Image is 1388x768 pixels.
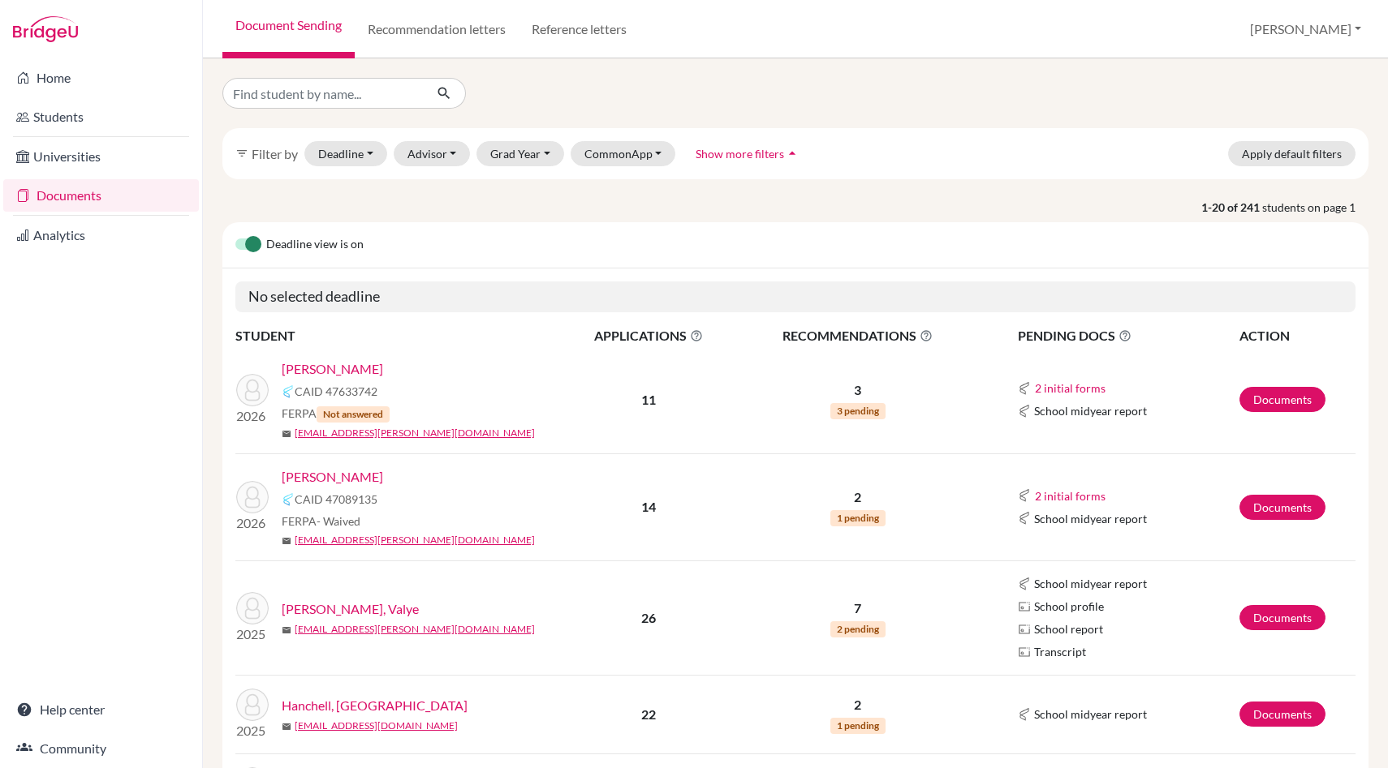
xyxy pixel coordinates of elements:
[1228,141,1356,166] button: Apply default filters
[3,693,199,726] a: Help center
[295,533,535,547] a: [EMAIL_ADDRESS][PERSON_NAME][DOMAIN_NAME]
[266,235,364,255] span: Deadline view is on
[1201,199,1262,216] strong: 1-20 of 241
[1239,495,1325,520] a: Documents
[830,403,886,419] span: 3 pending
[236,513,269,533] p: 2026
[282,385,295,398] img: Common App logo
[1018,646,1031,659] img: Parchments logo
[295,491,377,508] span: CAID 47089135
[236,721,269,740] p: 2025
[641,706,656,722] b: 22
[1018,489,1031,502] img: Common App logo
[3,219,199,251] a: Analytics
[1034,575,1147,592] span: School midyear report
[1034,487,1106,505] button: 2 initial forms
[1034,379,1106,397] button: 2 initial forms
[3,140,199,173] a: Universities
[304,141,387,166] button: Deadline
[571,141,676,166] button: CommonApp
[1018,708,1031,721] img: Common App logo
[394,141,471,166] button: Advisor
[1018,623,1031,636] img: Parchments logo
[282,599,419,619] a: [PERSON_NAME], Valye
[1239,325,1356,346] th: ACTION
[1018,326,1238,345] span: PENDING DOCS
[236,689,269,721] img: Hanchell, Nhallya
[1018,577,1031,590] img: Common App logo
[235,147,248,160] i: filter_list
[476,141,564,166] button: Grad Year
[235,281,1356,312] h5: No selected deadline
[1018,512,1031,525] img: Common App logo
[282,696,468,715] a: Hanchell, [GEOGRAPHIC_DATA]
[1034,510,1147,527] span: School midyear report
[295,426,535,440] a: [EMAIL_ADDRESS][PERSON_NAME][DOMAIN_NAME]
[3,62,199,94] a: Home
[282,493,295,506] img: Common App logo
[236,374,269,406] img: Joseph, Ashton
[282,467,383,487] a: [PERSON_NAME]
[830,718,886,734] span: 1 pending
[1018,600,1031,613] img: Parchments logo
[737,380,978,400] p: 3
[295,719,458,733] a: [EMAIL_ADDRESS][DOMAIN_NAME]
[295,622,535,637] a: [EMAIL_ADDRESS][PERSON_NAME][DOMAIN_NAME]
[1239,701,1325,727] a: Documents
[236,624,269,644] p: 2025
[236,592,269,624] img: Neely, Valye
[1239,387,1325,412] a: Documents
[3,732,199,765] a: Community
[696,147,784,161] span: Show more filters
[3,179,199,212] a: Documents
[282,625,291,635] span: mail
[641,610,656,625] b: 26
[1018,405,1031,418] img: Common App logo
[236,406,269,426] p: 2026
[317,406,390,423] span: Not answered
[222,78,424,109] input: Find student by name...
[1034,402,1147,419] span: School midyear report
[1262,199,1369,216] span: students on page 1
[1018,382,1031,395] img: Common App logo
[737,599,978,618] p: 7
[737,326,978,345] span: RECOMMENDATIONS
[317,514,360,528] span: - Waived
[282,405,390,423] span: FERPA
[737,695,978,714] p: 2
[282,722,291,732] span: mail
[236,481,269,513] img: Beauchesne, Henricia
[830,510,886,526] span: 1 pending
[682,141,814,166] button: Show more filtersarrow_drop_up
[641,499,656,514] b: 14
[830,621,886,637] span: 2 pending
[1034,598,1104,615] span: School profile
[1034,643,1086,660] span: Transcript
[737,487,978,507] p: 2
[1239,605,1325,630] a: Documents
[1243,14,1369,45] button: [PERSON_NAME]
[641,392,656,407] b: 11
[282,429,291,439] span: mail
[1034,706,1147,723] span: School midyear report
[282,513,360,530] span: FERPA
[282,359,383,379] a: [PERSON_NAME]
[784,145,800,161] i: arrow_drop_up
[13,16,78,42] img: Bridge-U
[235,325,560,346] th: STUDENT
[3,101,199,133] a: Students
[252,146,298,161] span: Filter by
[561,326,735,345] span: APPLICATIONS
[1034,620,1103,637] span: School report
[282,536,291,546] span: mail
[295,383,377,400] span: CAID 47633742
